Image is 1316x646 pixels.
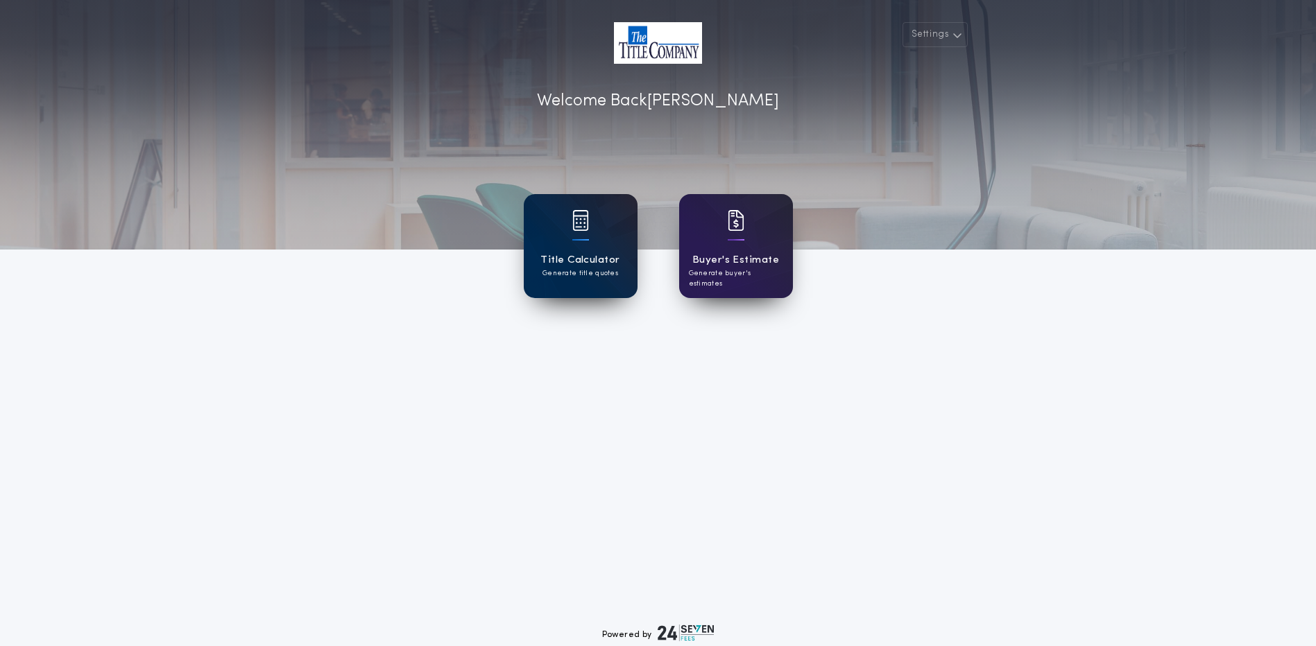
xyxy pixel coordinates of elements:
[658,625,715,641] img: logo
[903,22,968,47] button: Settings
[614,22,702,64] img: account-logo
[602,625,715,641] div: Powered by
[692,252,779,268] h1: Buyer's Estimate
[679,194,793,298] a: card iconBuyer's EstimateGenerate buyer's estimates
[537,89,779,114] p: Welcome Back [PERSON_NAME]
[540,252,619,268] h1: Title Calculator
[524,194,638,298] a: card iconTitle CalculatorGenerate title quotes
[689,268,783,289] p: Generate buyer's estimates
[542,268,618,279] p: Generate title quotes
[572,210,589,231] img: card icon
[728,210,744,231] img: card icon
